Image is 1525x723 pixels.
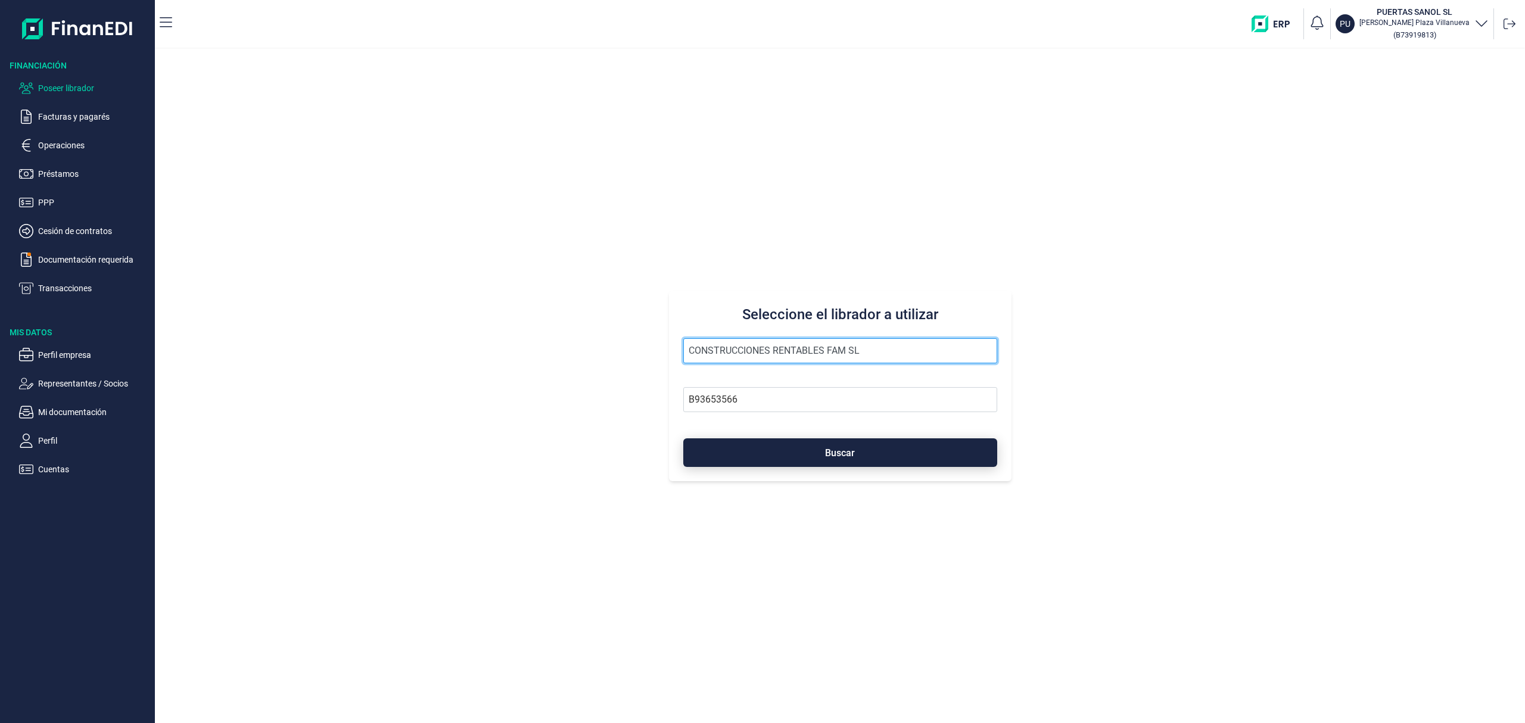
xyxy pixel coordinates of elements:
[19,376,150,391] button: Representantes / Socios
[19,167,150,181] button: Préstamos
[22,10,133,48] img: Logo de aplicación
[19,281,150,295] button: Transacciones
[19,81,150,95] button: Poseer librador
[1340,18,1350,30] p: PU
[683,387,997,412] input: Busque por NIF
[683,438,997,467] button: Buscar
[1336,6,1489,42] button: PUPUERTAS SANOL SL[PERSON_NAME] Plaza Villanueva(B73919813)
[19,110,150,124] button: Facturas y pagarés
[683,338,997,363] input: Seleccione la razón social
[19,195,150,210] button: PPP
[38,81,150,95] p: Poseer librador
[38,195,150,210] p: PPP
[19,253,150,267] button: Documentación requerida
[38,434,150,448] p: Perfil
[38,405,150,419] p: Mi documentación
[19,224,150,238] button: Cesión de contratos
[38,110,150,124] p: Facturas y pagarés
[38,348,150,362] p: Perfil empresa
[38,138,150,152] p: Operaciones
[38,376,150,391] p: Representantes / Socios
[38,281,150,295] p: Transacciones
[38,224,150,238] p: Cesión de contratos
[19,405,150,419] button: Mi documentación
[19,434,150,448] button: Perfil
[1359,18,1470,27] p: [PERSON_NAME] Plaza Villanueva
[38,167,150,181] p: Préstamos
[825,448,855,457] span: Buscar
[38,253,150,267] p: Documentación requerida
[19,462,150,476] button: Cuentas
[38,462,150,476] p: Cuentas
[1359,6,1470,18] h3: PUERTAS SANOL SL
[1252,15,1299,32] img: erp
[1393,30,1436,39] small: Copiar cif
[683,305,997,324] h3: Seleccione el librador a utilizar
[19,138,150,152] button: Operaciones
[19,348,150,362] button: Perfil empresa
